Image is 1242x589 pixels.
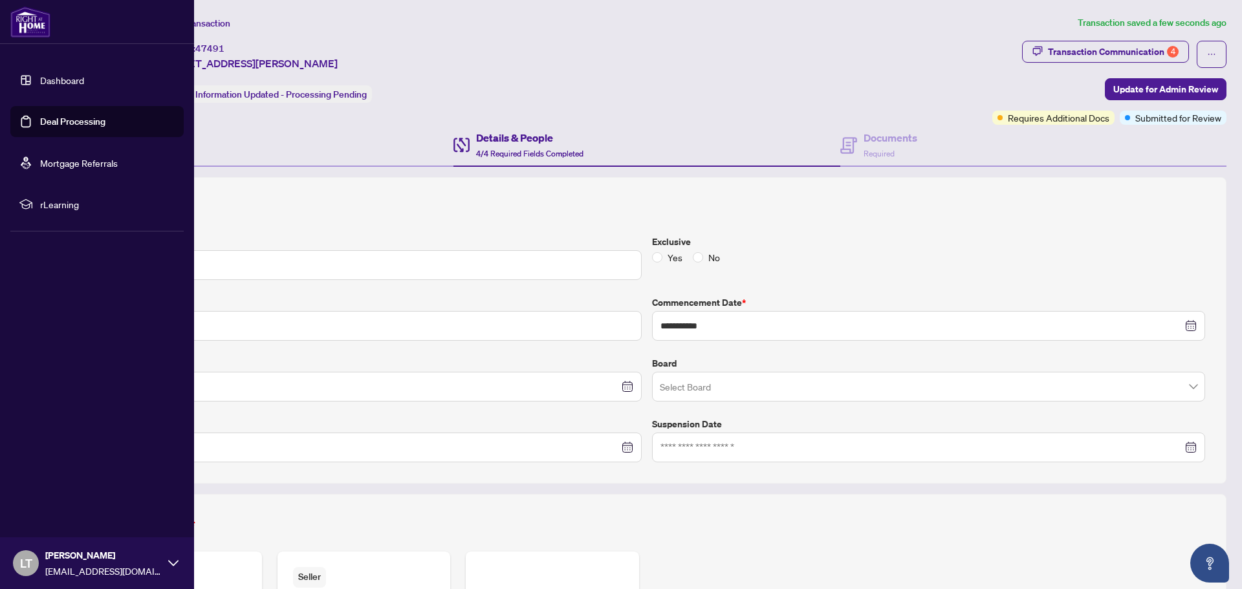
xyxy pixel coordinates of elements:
button: Open asap [1190,544,1229,583]
div: Transaction Communication [1048,41,1179,62]
span: Requires Additional Docs [1008,111,1109,125]
span: rLearning [40,197,175,211]
h4: Details & People [476,130,583,145]
span: [PERSON_NAME] [45,548,162,562]
span: Yes [662,250,688,264]
span: No [703,250,725,264]
h2: Trade Details [89,198,1205,219]
span: View Transaction [161,17,230,29]
label: Commencement Date [652,295,1205,310]
span: Information Updated - Processing Pending [195,89,367,100]
span: [EMAIL_ADDRESS][DOMAIN_NAME] [45,564,162,578]
span: ellipsis [1207,50,1216,59]
span: LT [20,554,32,572]
h4: Documents [864,130,917,145]
a: Mortgage Referrals [40,157,118,169]
img: logo [10,6,50,37]
div: 4 [1167,46,1179,58]
article: Transaction saved a few seconds ago [1078,16,1226,30]
label: Board [652,356,1205,370]
span: Seller [293,567,326,587]
a: Dashboard [40,74,84,86]
span: [STREET_ADDRESS][PERSON_NAME] [160,56,338,71]
button: Update for Admin Review [1105,78,1226,100]
span: Submitted for Review [1135,111,1221,125]
label: Cancellation Date [89,417,642,431]
span: Required [864,149,895,158]
span: 47491 [195,43,224,54]
label: Unit/Lot Number [89,295,642,310]
label: Exclusive [652,235,1205,249]
span: 4/4 Required Fields Completed [476,149,583,158]
a: Deal Processing [40,116,105,127]
label: Suspension Date [652,417,1205,431]
div: Status: [160,85,372,103]
button: Transaction Communication4 [1022,41,1189,63]
label: Expiry Date [89,356,642,370]
label: Listing Price [89,235,642,249]
span: Update for Admin Review [1113,79,1218,100]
